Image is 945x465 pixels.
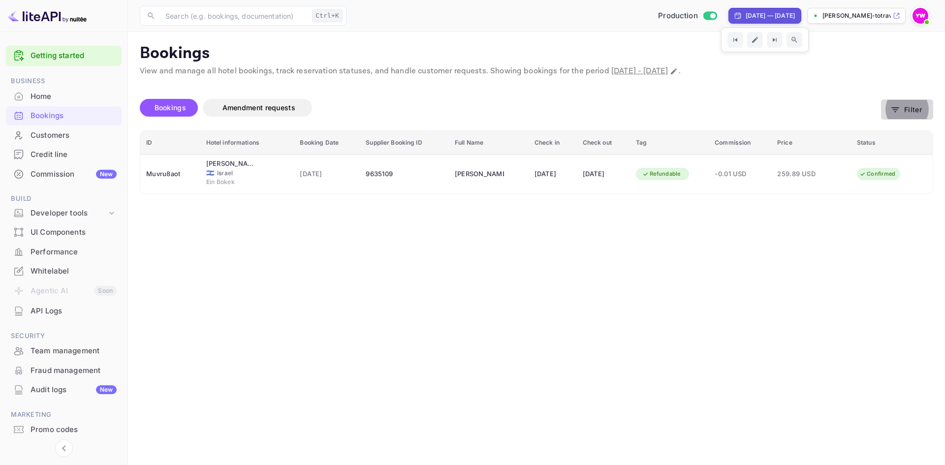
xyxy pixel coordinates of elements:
[31,91,117,102] div: Home
[6,145,122,163] a: Credit line
[31,247,117,258] div: Performance
[366,166,443,182] div: 9635109
[851,131,933,155] th: Status
[312,9,343,22] div: Ctrl+K
[6,409,122,420] span: Marketing
[300,169,354,180] span: [DATE]
[583,166,625,182] div: [DATE]
[6,126,122,144] a: Customers
[6,341,122,361] div: Team management
[140,99,881,117] div: account-settings tabs
[206,178,255,186] span: Ein Bokek
[6,420,122,439] div: Promo codes
[146,166,194,182] div: Muvru8aot
[140,65,933,77] p: View and manage all hotel bookings, track reservation statuses, and handle customer requests. Sho...
[6,193,122,204] span: Build
[6,106,122,124] a: Bookings
[6,205,122,222] div: Developer tools
[360,131,449,155] th: Supplier Booking ID
[6,165,122,184] div: CommissionNew
[6,165,122,183] a: CommissionNew
[6,223,122,241] a: UI Components
[6,262,122,280] a: Whitelabel
[449,131,529,155] th: Full Name
[6,302,122,321] div: API Logs
[6,46,122,66] div: Getting started
[6,262,122,281] div: Whitelabel
[6,145,122,164] div: Credit line
[140,44,933,63] p: Bookings
[31,266,117,277] div: Whitelabel
[31,50,117,62] a: Getting started
[6,243,122,261] a: Performance
[529,131,577,155] th: Check in
[6,87,122,105] a: Home
[913,8,928,24] img: Yahav Winkler
[6,331,122,341] span: Security
[31,130,117,141] div: Customers
[31,345,117,357] div: Team management
[630,131,709,155] th: Tag
[787,32,802,48] button: Zoom out time range
[6,302,122,320] a: API Logs
[746,11,795,20] div: [DATE] — [DATE]
[771,131,851,155] th: Price
[140,131,933,193] table: booking table
[6,223,122,242] div: UI Components
[658,10,698,22] span: Production
[31,110,117,122] div: Bookings
[611,66,668,76] span: [DATE] - [DATE]
[31,365,117,376] div: Fraud management
[217,169,266,178] span: Israel
[822,11,891,20] p: [PERSON_NAME]-totravel...
[159,6,308,26] input: Search (e.g. bookings, documentation)
[140,131,200,155] th: ID
[31,208,107,219] div: Developer tools
[6,380,122,400] div: Audit logsNew
[31,149,117,160] div: Credit line
[8,8,87,24] img: LiteAPI logo
[455,166,504,182] div: NADAV TUBUL
[31,227,117,238] div: UI Components
[206,170,214,176] span: Israel
[6,420,122,438] a: Promo codes
[715,169,765,180] span: -0.01 USD
[206,159,255,169] div: Noga By Isrotel Collection
[200,131,294,155] th: Hotel informations
[636,168,687,180] div: Refundable
[6,361,122,380] div: Fraud management
[222,103,295,112] span: Amendment requests
[654,10,721,22] div: Switch to Sandbox mode
[96,170,117,179] div: New
[727,32,743,48] button: Go to previous time period
[31,424,117,435] div: Promo codes
[777,169,826,180] span: 259.89 USD
[31,306,117,317] div: API Logs
[577,131,630,155] th: Check out
[294,131,360,155] th: Booking Date
[6,76,122,87] span: Business
[6,243,122,262] div: Performance
[96,385,117,394] div: New
[853,168,902,180] div: Confirmed
[6,87,122,106] div: Home
[669,66,679,76] button: Change date range
[6,341,122,360] a: Team management
[55,439,73,457] button: Collapse navigation
[747,32,763,48] button: Edit date range
[6,361,122,379] a: Fraud management
[709,131,771,155] th: Commission
[881,99,933,120] button: Filter
[535,166,571,182] div: [DATE]
[155,103,186,112] span: Bookings
[6,380,122,399] a: Audit logsNew
[6,126,122,145] div: Customers
[31,384,117,396] div: Audit logs
[767,32,783,48] button: Go to next time period
[31,169,117,180] div: Commission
